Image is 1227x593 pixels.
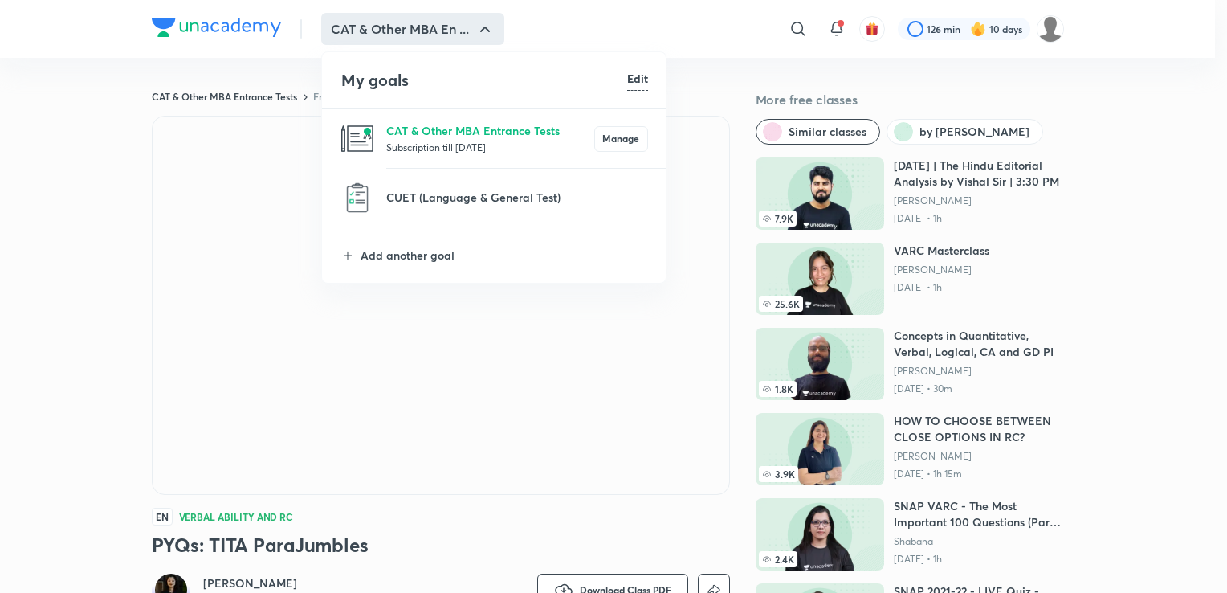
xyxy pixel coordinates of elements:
[361,247,648,264] p: Add another goal
[386,122,594,139] p: CAT & Other MBA Entrance Tests
[341,68,627,92] h4: My goals
[594,126,648,152] button: Manage
[386,139,594,155] p: Subscription till [DATE]
[341,123,373,155] img: CAT & Other MBA Entrance Tests
[386,189,648,206] p: CUET (Language & General Test)
[341,182,373,214] img: CUET (Language & General Test)
[627,70,648,87] h6: Edit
